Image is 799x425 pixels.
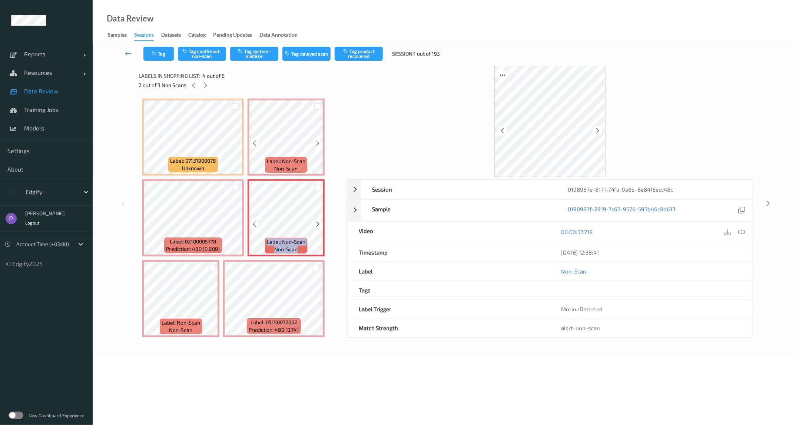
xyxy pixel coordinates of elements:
div: 0198987e-8171-74fa-9a8b-8e8415ecc48c [557,180,752,199]
span: 1 out of 193 [414,50,440,57]
span: Label: 05150072002 [251,319,297,326]
button: Tag delayed scan [282,47,331,61]
a: Catalog [188,30,213,40]
div: Video [348,222,550,243]
div: Timestamp [348,243,550,262]
button: Tag product recovered [335,47,383,61]
button: Tag [143,47,174,61]
div: Pending Updates [213,31,252,40]
div: Sessions [134,31,154,41]
a: Sessions [134,30,161,41]
span: non-scan [274,246,298,253]
span: Label: Non-Scan [162,319,200,326]
span: 4 out of 6 [202,72,225,80]
div: 2 out of 3 Non Scans [139,80,342,90]
span: unknown [182,165,204,172]
div: Match Strength [348,319,550,337]
span: Label: 02100005778 [170,238,216,245]
span: Label: 07131900078 [170,157,216,165]
div: Label Trigger [348,300,550,318]
div: Data Review [107,15,153,22]
a: Datasets [161,30,188,40]
button: Tag confirmed-non-scan [178,47,226,61]
div: Datasets [161,31,181,40]
a: 00:00:37.218 [561,228,593,236]
a: Pending Updates [213,30,259,40]
div: Tags [348,281,550,299]
span: Labels in shopping list: [139,72,200,80]
a: Data Annotation [259,30,305,40]
span: Label: Non-Scan [267,157,305,165]
span: Prediction: 480 (0.74) [249,326,299,333]
div: Samples [107,31,127,40]
div: Data Annotation [259,31,298,40]
div: Sample0198987f-2919-7e63-9576-593b46c8d613 [347,199,753,221]
a: Samples [107,30,134,40]
div: Session0198987e-8171-74fa-9a8b-8e8415ecc48c [347,180,753,199]
div: alert-non-scan [561,324,741,332]
a: Non-Scan [561,268,586,275]
div: MotionDetected [550,300,752,318]
div: Catalog [188,31,206,40]
span: Label: Non-Scan [267,238,305,246]
span: non-scan [169,326,192,334]
div: Session [361,180,557,199]
span: non-scan [274,165,298,172]
div: Label [348,262,550,280]
div: Sample [361,200,557,221]
div: [DATE] 12:38:41 [561,249,741,256]
span: Prediction: 480 (0.809) [166,245,220,253]
span: Session: [392,50,414,57]
a: 0198987f-2919-7e63-9576-593b46c8d613 [568,205,676,215]
button: Tag system-mistake [230,47,278,61]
